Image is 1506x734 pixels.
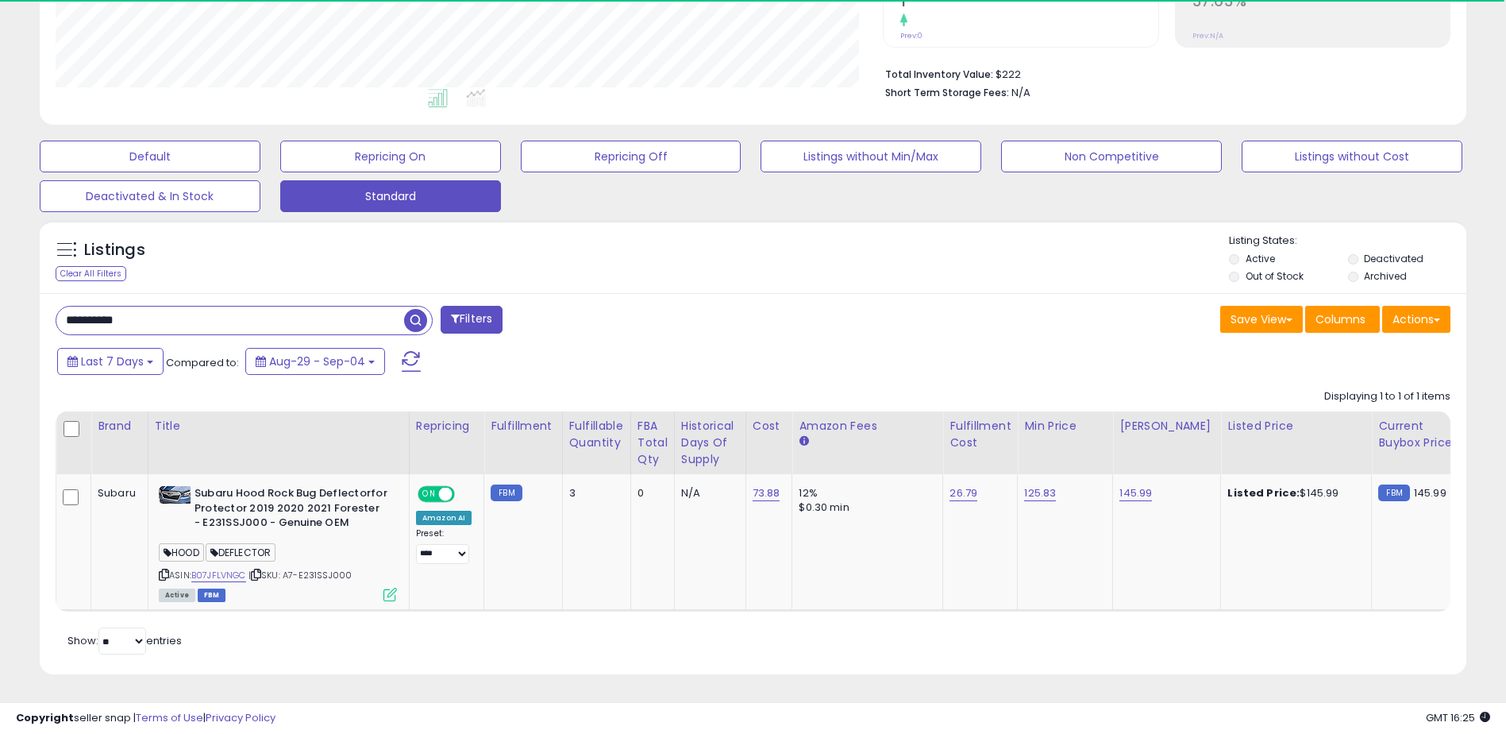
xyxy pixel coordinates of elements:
button: Listings without Min/Max [761,141,981,172]
div: Amazon AI [416,511,472,525]
span: FBM [198,589,226,602]
div: Clear All Filters [56,266,126,281]
b: Subaru Hood Rock Bug Deflectorfor Protector 2019 2020 2021 Forester - E231SSJ000 - Genuine OEM [195,486,387,535]
span: Show: entries [67,633,182,648]
div: 0 [637,486,662,500]
span: Compared to: [166,355,239,370]
div: 3 [569,486,618,500]
label: Deactivated [1364,252,1423,265]
div: N/A [681,486,734,500]
label: Out of Stock [1246,269,1304,283]
div: Title [155,418,402,435]
div: $145.99 [1227,486,1359,500]
div: Brand [98,418,141,435]
div: Fulfillable Quantity [569,418,624,451]
button: Columns [1305,306,1380,333]
div: Listed Price [1227,418,1365,435]
button: Deactivated & In Stock [40,180,260,212]
a: 125.83 [1024,485,1056,501]
div: [PERSON_NAME] [1119,418,1214,435]
div: Min Price [1024,418,1106,435]
span: | SKU: A7-E231SSJ000 [248,569,352,581]
span: Aug-29 - Sep-04 [269,353,365,369]
button: Repricing On [280,141,501,172]
p: Listing States: [1229,234,1466,249]
div: FBA Total Qty [637,418,668,468]
a: Privacy Policy [206,710,275,725]
button: Aug-29 - Sep-04 [245,348,385,375]
a: Terms of Use [136,710,203,725]
small: Prev: N/A [1192,31,1223,41]
span: Columns [1315,311,1365,327]
div: Displaying 1 to 1 of 1 items [1324,389,1450,404]
li: $222 [885,64,1439,83]
a: 26.79 [949,485,977,501]
button: Non Competitive [1001,141,1222,172]
span: OFF [453,488,478,501]
button: Filters [441,306,503,334]
label: Active [1246,252,1275,265]
div: Fulfillment [491,418,555,435]
button: Listings without Cost [1242,141,1462,172]
div: ASIN: [159,486,397,600]
label: Archived [1364,269,1407,283]
span: 2025-09-12 16:25 GMT [1426,710,1490,725]
div: Historical Days Of Supply [681,418,739,468]
span: All listings currently available for purchase on Amazon [159,589,195,602]
div: seller snap | | [16,711,275,726]
span: ON [419,488,439,501]
a: 145.99 [1119,485,1152,501]
div: Subaru [98,486,136,500]
button: Actions [1382,306,1450,333]
button: Default [40,141,260,172]
div: Current Buybox Price [1378,418,1460,451]
button: Repricing Off [521,141,741,172]
img: 41LB3lhu3lL._SL40_.jpg [159,486,191,504]
a: B07JFLVNGC [191,569,246,582]
button: Save View [1220,306,1303,333]
small: Prev: 0 [900,31,922,41]
small: FBM [491,485,522,501]
button: Standard [280,180,501,212]
span: 145.99 [1414,485,1446,500]
h5: Listings [84,239,145,261]
div: Cost [753,418,786,435]
span: DEFLECTOR [206,543,276,562]
small: Amazon Fees. [799,435,808,449]
div: Preset: [416,528,472,564]
b: Total Inventory Value: [885,68,993,81]
div: Repricing [416,418,477,435]
a: 73.88 [753,485,780,501]
b: Listed Price: [1227,485,1300,500]
strong: Copyright [16,710,74,725]
div: $0.30 min [799,500,930,515]
b: Short Term Storage Fees: [885,86,1009,99]
div: 12% [799,486,930,500]
div: Amazon Fees [799,418,936,435]
small: FBM [1378,485,1409,501]
span: N/A [1011,85,1030,100]
span: Last 7 Days [81,353,144,369]
button: Last 7 Days [57,348,164,375]
span: HOOD [159,543,204,562]
div: Fulfillment Cost [949,418,1011,451]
